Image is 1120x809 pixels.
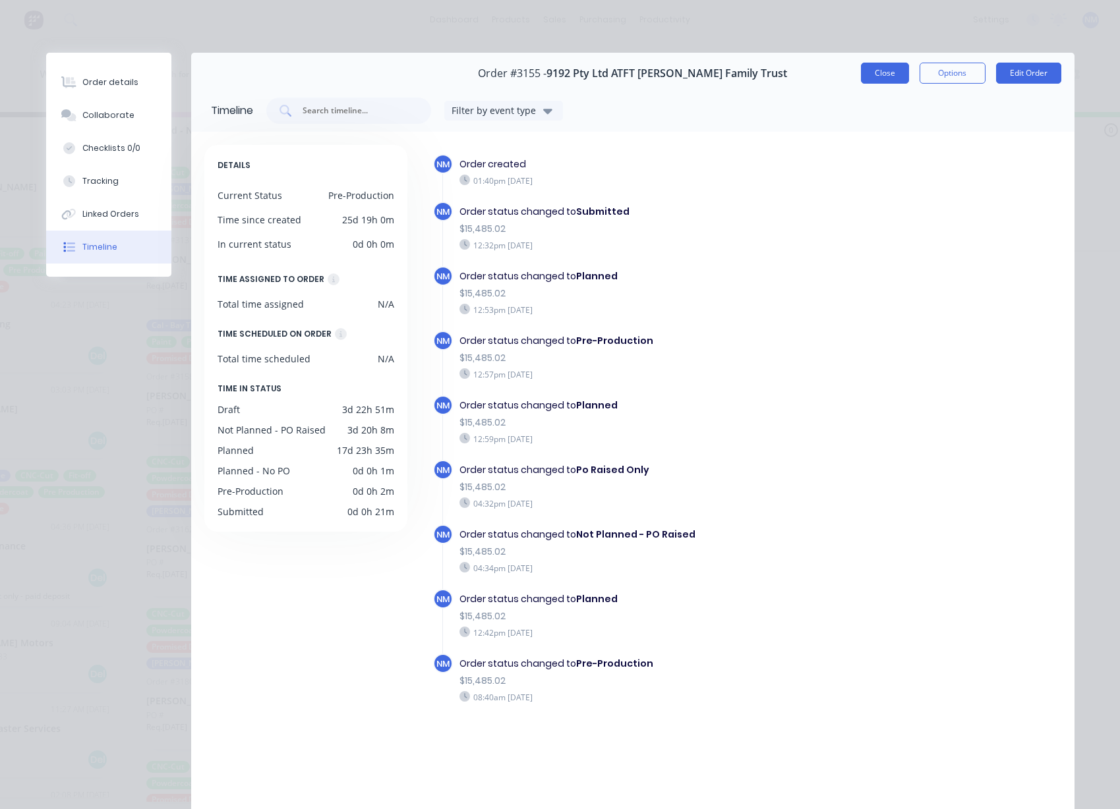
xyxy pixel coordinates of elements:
[576,334,653,347] b: Pre-Production
[218,158,251,173] span: DETAILS
[459,222,847,236] div: $15,485.02
[218,188,282,202] div: Current Status
[459,334,847,348] div: Order status changed to
[218,327,332,341] div: TIME SCHEDULED ON ORDER
[82,109,134,121] div: Collaborate
[46,66,171,99] button: Order details
[46,231,171,264] button: Timeline
[342,213,394,227] div: 25d 19h 0m
[478,67,546,80] span: Order #3155 -
[436,657,450,670] span: NM
[436,335,450,347] span: NM
[218,381,281,396] span: TIME IN STATUS
[459,157,847,171] div: Order created
[82,76,138,88] div: Order details
[218,237,291,251] div: In current status
[218,423,326,437] div: Not Planned - PO Raised
[546,67,787,80] span: 9192 Pty Ltd ATFT [PERSON_NAME] Family Trust
[218,464,290,478] div: Planned - No PO
[46,198,171,231] button: Linked Orders
[436,593,450,605] span: NM
[353,464,394,478] div: 0d 0h 1m
[459,416,847,430] div: $15,485.02
[459,304,847,316] div: 12:53pm [DATE]
[996,63,1061,84] button: Edit Order
[459,627,847,638] div: 12:42pm [DATE]
[459,239,847,251] div: 12:32pm [DATE]
[576,528,695,541] b: Not Planned - PO Raised
[459,269,847,283] div: Order status changed to
[459,609,847,623] div: $15,485.02
[211,103,253,119] div: Timeline
[459,497,847,509] div: 04:32pm [DATE]
[459,463,847,477] div: Order status changed to
[301,104,411,117] input: Search timeline...
[459,287,847,300] div: $15,485.02
[347,505,394,518] div: 0d 0h 21m
[459,592,847,606] div: Order status changed to
[378,297,394,311] div: N/A
[576,269,618,283] b: Planned
[46,165,171,198] button: Tracking
[459,657,847,671] div: Order status changed to
[576,205,630,218] b: Submitted
[436,528,450,541] span: NM
[920,63,986,84] button: Options
[46,132,171,165] button: Checklists 0/0
[218,443,254,457] div: Planned
[459,433,847,445] div: 12:59pm [DATE]
[576,657,653,670] b: Pre-Production
[459,691,847,703] div: 08:40am [DATE]
[328,188,394,202] div: Pre-Production
[218,403,240,416] div: Draft
[459,399,847,412] div: Order status changed to
[82,142,140,154] div: Checklists 0/0
[337,443,394,457] div: 17d 23h 35m
[436,206,450,218] span: NM
[861,63,909,84] button: Close
[459,368,847,380] div: 12:57pm [DATE]
[378,352,394,366] div: N/A
[342,403,394,416] div: 3d 22h 51m
[353,484,394,498] div: 0d 0h 2m
[218,272,324,287] div: TIME ASSIGNED TO ORDER
[576,463,649,476] b: Po Raised Only
[353,237,394,251] div: 0d 0h 0m
[218,213,301,227] div: Time since created
[218,352,310,366] div: Total time scheduled
[436,158,450,171] span: NM
[218,484,283,498] div: Pre-Production
[459,562,847,574] div: 04:34pm [DATE]
[459,528,847,542] div: Order status changed to
[347,423,394,437] div: 3d 20h 8m
[436,270,450,283] span: NM
[459,545,847,559] div: $15,485.02
[218,505,264,518] div: Submitted
[436,464,450,476] span: NM
[46,99,171,132] button: Collaborate
[82,175,119,187] div: Tracking
[459,175,847,186] div: 01:40pm [DATE]
[82,208,139,220] div: Linked Orders
[576,592,618,605] b: Planned
[459,351,847,365] div: $15,485.02
[459,674,847,688] div: $15,485.02
[436,399,450,412] span: NM
[444,101,563,121] button: Filter by event type
[459,205,847,219] div: Order status changed to
[82,241,117,253] div: Timeline
[459,480,847,494] div: $15,485.02
[452,103,540,117] div: Filter by event type
[218,297,304,311] div: Total time assigned
[576,399,618,412] b: Planned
